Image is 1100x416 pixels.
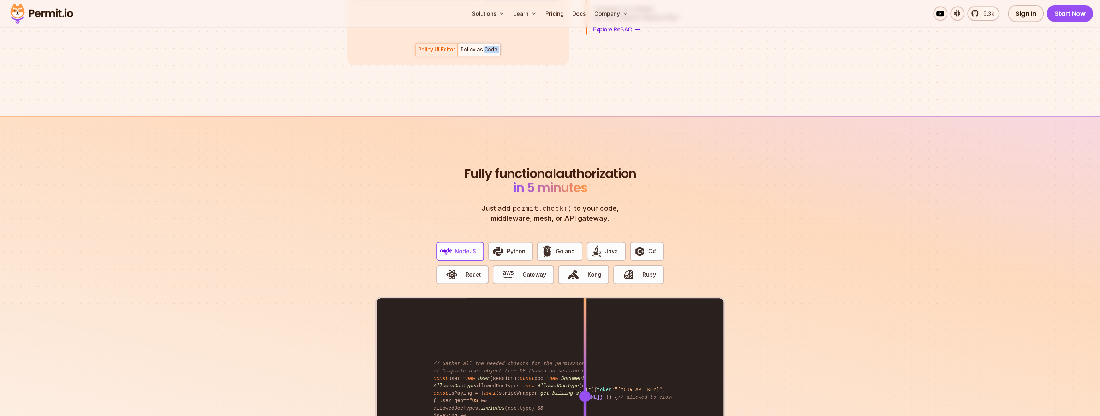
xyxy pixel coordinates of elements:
[541,245,553,257] img: Golang
[1047,5,1093,22] a: Start Now
[615,387,662,392] span: "[YOUR_API_KEY]"
[979,9,994,18] span: 5.3k
[458,43,501,56] button: Policy as Code
[597,387,611,392] span: token
[561,375,585,381] span: Document
[542,6,566,21] a: Pricing
[567,268,579,281] img: Kong
[617,394,692,400] span: // allowed to close issue
[591,6,631,21] button: Company
[634,245,646,257] img: C#
[466,375,475,381] span: new
[1008,5,1044,22] a: Sign In
[540,390,594,396] span: get_billing_status
[433,375,448,381] span: const
[967,6,999,21] a: 5.3k
[474,203,626,223] p: Just add to your code, middleware, mesh, or API gateway.
[522,270,546,279] span: Gateway
[433,390,448,396] span: const
[648,247,656,255] span: C#
[484,390,499,396] span: await
[492,245,504,257] img: Python
[556,247,575,255] span: Golang
[510,6,539,21] button: Learn
[461,46,497,53] div: Policy as Code
[433,383,475,388] span: AllowedDocType
[592,24,641,34] a: Explore ReBAC
[469,398,481,403] span: "US"
[513,179,587,197] span: in 5 minutes
[502,268,514,281] img: Gateway
[469,6,507,21] button: Solutions
[591,245,603,257] img: Java
[481,405,505,411] span: includes
[569,6,588,21] a: Docs
[440,245,452,257] img: NodeJS
[537,383,579,388] span: AllowedDocType
[507,247,525,255] span: Python
[455,247,476,255] span: NodeJS
[520,375,534,381] span: const
[466,270,481,279] span: React
[454,398,463,403] span: geo
[605,247,618,255] span: Java
[526,383,534,388] span: new
[587,270,601,279] span: Kong
[478,375,490,381] span: User
[462,167,638,195] h2: authorization
[510,203,574,214] span: permit.check()
[433,368,668,374] span: // Complete user object from DB (based on session object, only 3 DB queries...)
[446,268,458,281] img: React
[7,1,76,25] img: Permit logo
[520,405,532,411] span: type
[643,270,656,279] span: Ruby
[622,268,634,281] img: Ruby
[433,360,603,366] span: // Gather all the needed objects for the permission check
[549,375,558,381] span: new
[464,167,556,181] span: Fully functional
